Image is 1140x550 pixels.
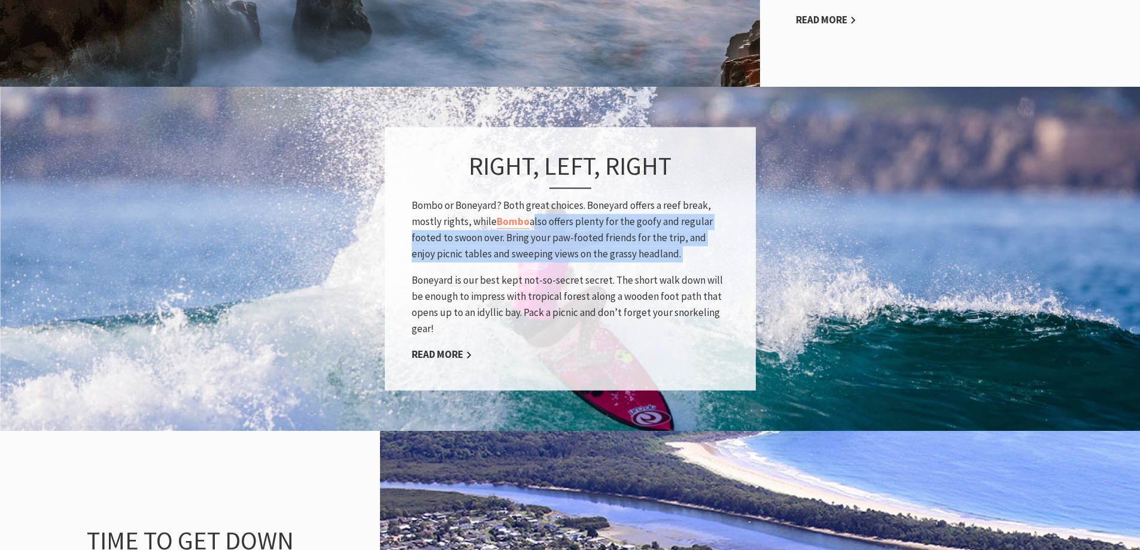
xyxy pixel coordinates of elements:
p: Boneyard is our best kept not-so-secret secret. The short walk down will be enough to impress wit... [412,272,729,338]
a: Read More [412,348,472,362]
p: Bombo or Boneyard? Both great choices. Boneyard offers a reef break, mostly rights, while also of... [412,197,729,263]
a: Bombo [497,215,530,229]
h3: Right, left, right [412,151,729,189]
a: Read More [796,13,856,27]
